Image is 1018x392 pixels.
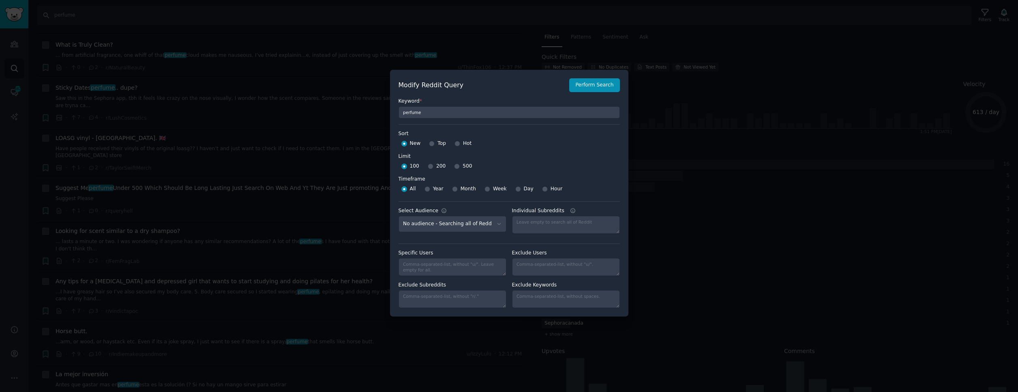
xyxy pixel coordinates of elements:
label: Exclude Subreddits [399,282,506,289]
h2: Modify Reddit Query [399,80,565,90]
label: Sort [399,130,620,138]
span: 500 [463,163,472,170]
label: Specific Users [399,250,506,257]
span: Day [524,185,534,193]
input: Keyword to search on Reddit [399,106,620,118]
span: 100 [410,163,419,170]
span: All [410,185,416,193]
span: New [410,140,421,147]
div: Select Audience [399,207,439,215]
label: Keyword [399,98,620,105]
span: Month [461,185,476,193]
label: Exclude Users [512,250,620,257]
div: Limit [399,153,411,160]
span: Hour [551,185,563,193]
label: Timeframe [399,173,620,183]
label: Individual Subreddits [512,207,620,215]
label: Exclude Keywords [512,282,620,289]
span: Week [493,185,507,193]
button: Perform Search [569,78,619,92]
span: Hot [463,140,472,147]
span: 200 [436,163,446,170]
span: Year [433,185,444,193]
span: Top [437,140,446,147]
